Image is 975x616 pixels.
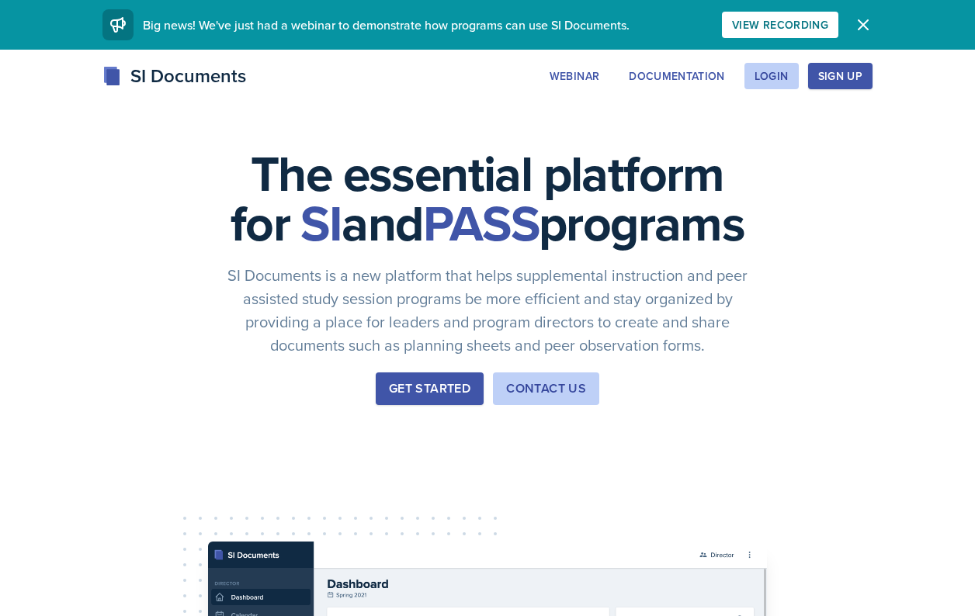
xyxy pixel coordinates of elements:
div: Login [755,70,789,82]
div: SI Documents [102,62,246,90]
div: Sign Up [818,70,862,82]
div: Webinar [550,70,599,82]
button: Sign Up [808,63,873,89]
button: Documentation [619,63,735,89]
button: View Recording [722,12,838,38]
button: Webinar [540,63,609,89]
button: Contact Us [493,372,599,405]
span: Big news! We've just had a webinar to demonstrate how programs can use SI Documents. [143,16,630,33]
button: Login [744,63,799,89]
div: Contact Us [506,379,586,398]
div: View Recording [732,19,828,31]
div: Get Started [389,379,470,398]
button: Get Started [376,372,484,405]
div: Documentation [629,70,725,82]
